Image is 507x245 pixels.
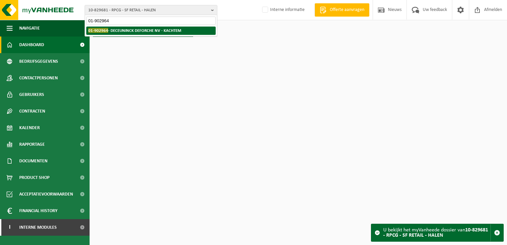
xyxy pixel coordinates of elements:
span: Kalender [19,120,40,136]
span: Bedrijfsgegevens [19,53,58,70]
span: Product Shop [19,169,49,186]
span: Rapportage [19,136,45,153]
span: 10-829681 - RPCG - SF RETAIL - HALEN [88,5,208,15]
span: Documenten [19,153,47,169]
button: 10-829681 - RPCG - SF RETAIL - HALEN [85,5,217,15]
strong: 10-829681 - RPCG - SF RETAIL - HALEN [383,227,488,238]
span: Gebruikers [19,86,44,103]
input: Zoeken naar gekoppelde vestigingen [86,17,216,25]
div: U bekijkt het myVanheede dossier van [383,224,490,241]
span: Contracten [19,103,45,120]
span: Financial History [19,203,57,219]
span: Acceptatievoorwaarden [19,186,73,203]
span: Interne modules [19,219,57,236]
span: Navigatie [19,20,40,37]
span: Contactpersonen [19,70,58,86]
label: Interne informatie [261,5,305,15]
strong: - DECEUNINCK DEFORCHE NV - KACHTEM [88,28,181,33]
span: I [7,219,13,236]
span: Dashboard [19,37,44,53]
a: Offerte aanvragen [315,3,369,17]
span: 01-902964 [88,28,108,33]
span: Offerte aanvragen [328,7,366,13]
